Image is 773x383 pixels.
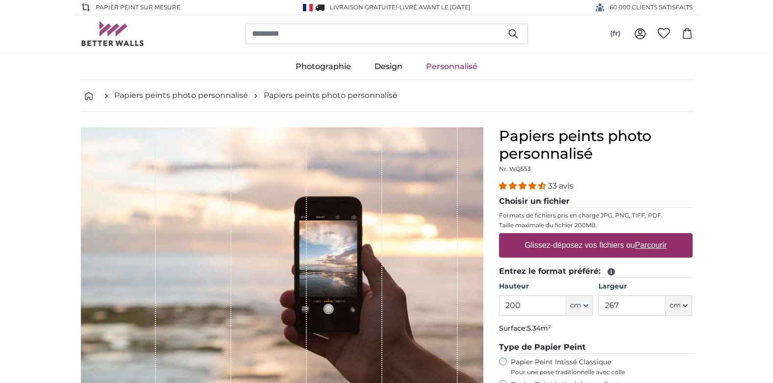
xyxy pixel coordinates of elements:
img: Betterwalls [81,21,145,46]
span: 60 000 CLIENTS SATISFAITS [610,3,693,12]
u: Parcourir [635,241,667,249]
span: Nr. WQ553 [499,165,531,172]
span: - [397,3,471,11]
span: 4.33 stars [499,181,548,191]
span: 5.34m² [527,324,551,333]
a: Papiers peints photo personnalisé [264,90,398,101]
a: Papiers peints photo personnalisé [114,90,248,101]
legend: Entrez le format préféré: [499,265,693,278]
legend: Type de Papier Peint [499,341,693,354]
label: Largeur [598,282,692,291]
span: Pour une pose traditionnelle avec colle [511,368,693,376]
img: France [303,4,313,11]
span: cm [570,301,581,311]
span: Livraison GRATUITE! [330,3,397,11]
a: Design [363,54,414,79]
p: Taille maximale du fichier 200MB. [499,221,693,229]
button: cm [566,295,593,316]
a: Photographie [284,54,363,79]
p: Formats de fichiers pris en charge JPG, PNG, TIFF, PDF. [499,212,693,219]
a: Personnalisé [414,54,489,79]
legend: Choisir un fichier [499,195,693,208]
nav: breadcrumbs [81,80,693,112]
button: cm [666,295,692,316]
span: cm [670,301,681,311]
p: Surface: [499,324,693,334]
label: Glissez-déposez vos fichiers ou [521,236,671,255]
span: 33 avis [548,181,574,191]
h1: Papiers peints photo personnalisé [499,127,693,163]
span: Livré avant le [DATE] [399,3,471,11]
label: Hauteur [499,282,593,291]
span: Papier peint sur mesure [96,3,180,12]
label: Papier Peint Intissé Classique [511,358,693,376]
button: (fr) [602,25,628,43]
